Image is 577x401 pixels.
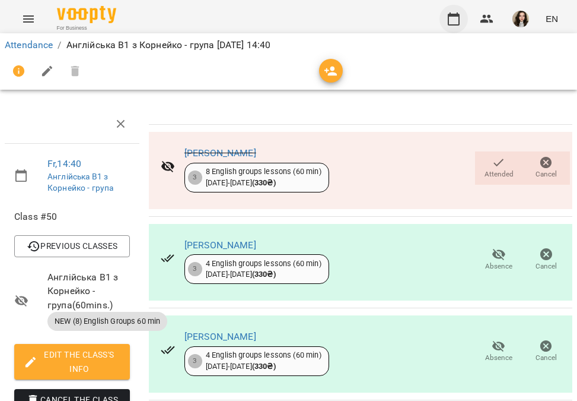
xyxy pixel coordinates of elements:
div: 4 English groups lessons (60 min) [DATE] - [DATE] [206,350,321,372]
button: Absence [475,335,522,368]
a: [PERSON_NAME] [184,147,256,159]
b: ( 330 ₴ ) [252,270,276,279]
a: Attendance [5,39,53,50]
a: Fr , 14:40 [47,158,81,169]
span: Attended [484,169,514,179]
li: / [58,38,61,52]
div: 4 English groups lessons (60 min) [DATE] - [DATE] [206,258,321,280]
span: For Business [57,24,116,32]
span: Absence [485,261,512,271]
div: 8 English groups lessons (60 min) [DATE] - [DATE] [206,166,321,188]
span: Cancel [535,261,557,271]
span: Cancel [535,353,557,363]
nav: breadcrumb [5,38,572,52]
span: NEW (8) English Groups 60 min [47,316,167,327]
span: Previous Classes [24,239,120,253]
button: Cancel [522,151,570,185]
button: Absence [475,243,522,276]
b: ( 330 ₴ ) [252,178,276,187]
b: ( 330 ₴ ) [252,362,276,371]
img: ebd0ea8fb81319dcbaacf11cd4698c16.JPG [512,11,529,27]
button: Attended [475,151,522,185]
div: 3 [188,354,202,368]
a: [PERSON_NAME] [184,239,256,251]
button: Previous Classes [14,235,130,257]
button: Cancel [522,243,570,276]
span: Absence [485,353,512,363]
span: Class #50 [14,210,130,224]
a: Англійська В1 з Корнейко - група [47,172,113,193]
span: EN [546,12,558,25]
a: [PERSON_NAME] [184,331,256,342]
button: Menu [14,5,43,33]
div: 3 [188,170,202,185]
p: Англійська В1 з Корнейко - група [DATE] 14:40 [66,38,271,52]
span: Edit the class's Info [24,348,120,376]
button: Cancel [522,335,570,368]
button: EN [541,8,563,30]
img: Voopty Logo [57,6,116,23]
div: 3 [188,262,202,276]
button: Edit the class's Info [14,344,130,380]
span: Cancel [535,169,557,179]
span: Англійська В1 з Корнейко - група ( 60 mins. ) [47,270,130,312]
